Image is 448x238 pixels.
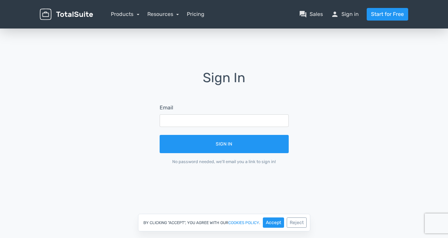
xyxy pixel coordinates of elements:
[228,221,259,225] a: cookies policy
[287,217,307,228] button: Reject
[147,11,179,17] a: Resources
[299,10,323,18] a: question_answerSales
[367,8,408,21] a: Start for Free
[160,158,289,165] div: No password needed, we'll email you a link to sign in!
[111,11,139,17] a: Products
[187,10,204,18] a: Pricing
[150,71,298,94] h1: Sign In
[299,10,307,18] span: question_answer
[160,135,289,153] button: Sign In
[331,10,359,18] a: personSign in
[138,214,310,231] div: By clicking "Accept", you agree with our .
[331,10,339,18] span: person
[160,104,173,112] label: Email
[263,217,284,228] button: Accept
[40,9,93,20] img: TotalSuite for WordPress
